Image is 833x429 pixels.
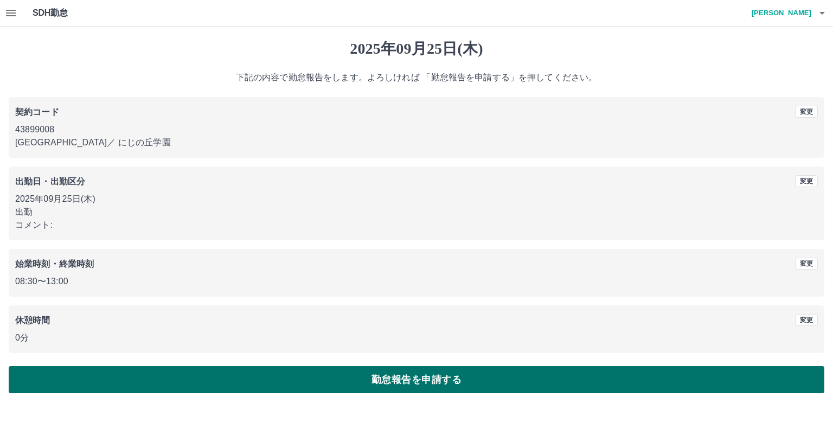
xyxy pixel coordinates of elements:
p: 08:30 〜 13:00 [15,275,818,288]
p: コメント: [15,219,818,232]
p: 出勤 [15,206,818,219]
b: 出勤日・出勤区分 [15,177,85,186]
b: 契約コード [15,107,59,117]
button: 変更 [795,106,818,118]
h1: 2025年09月25日(木) [9,40,824,58]
p: 下記の内容で勤怠報告をします。よろしければ 「勤怠報告を申請する」を押してください。 [9,71,824,84]
p: 2025年09月25日(木) [15,193,818,206]
p: 0分 [15,331,818,344]
b: 始業時刻・終業時刻 [15,259,94,268]
b: 休憩時間 [15,316,50,325]
p: [GEOGRAPHIC_DATA] ／ にじの丘学園 [15,136,818,149]
p: 43899008 [15,123,818,136]
button: 勤怠報告を申請する [9,366,824,393]
button: 変更 [795,175,818,187]
button: 変更 [795,258,818,270]
button: 変更 [795,314,818,326]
